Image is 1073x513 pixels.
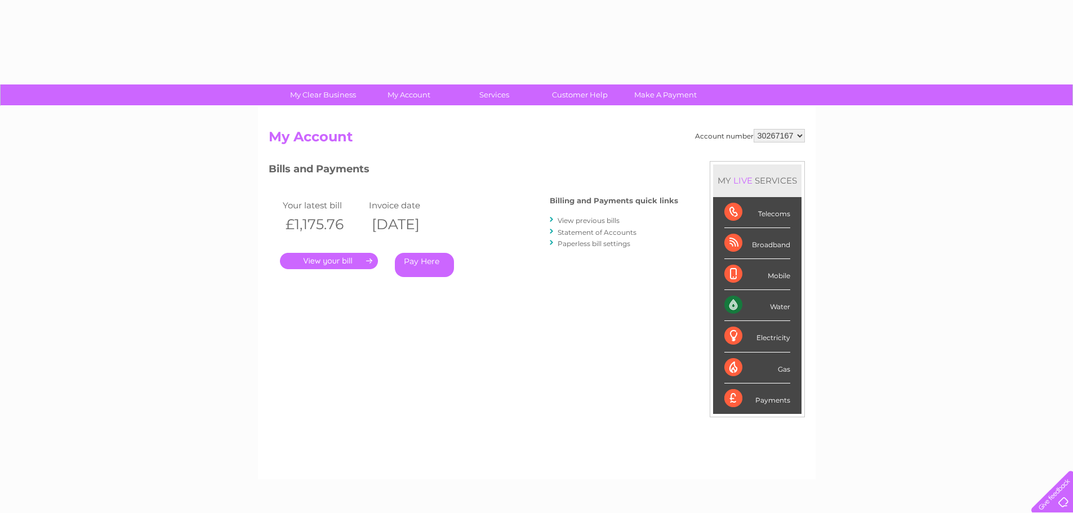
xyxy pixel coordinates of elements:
td: Your latest bill [280,198,367,213]
a: Statement of Accounts [558,228,636,237]
th: [DATE] [366,213,453,236]
div: Gas [724,353,790,383]
th: £1,175.76 [280,213,367,236]
div: Water [724,290,790,321]
a: My Clear Business [277,84,369,105]
a: Customer Help [533,84,626,105]
a: View previous bills [558,216,620,225]
div: Mobile [724,259,790,290]
div: LIVE [731,175,755,186]
a: Make A Payment [619,84,712,105]
a: Pay Here [395,253,454,277]
div: Broadband [724,228,790,259]
div: Account number [695,129,805,142]
h3: Bills and Payments [269,161,678,181]
td: Invoice date [366,198,453,213]
div: Electricity [724,321,790,352]
div: Telecoms [724,197,790,228]
a: Paperless bill settings [558,239,630,248]
h4: Billing and Payments quick links [550,197,678,205]
h2: My Account [269,129,805,150]
div: MY SERVICES [713,164,802,197]
a: . [280,253,378,269]
div: Payments [724,383,790,414]
a: My Account [362,84,455,105]
a: Services [448,84,541,105]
